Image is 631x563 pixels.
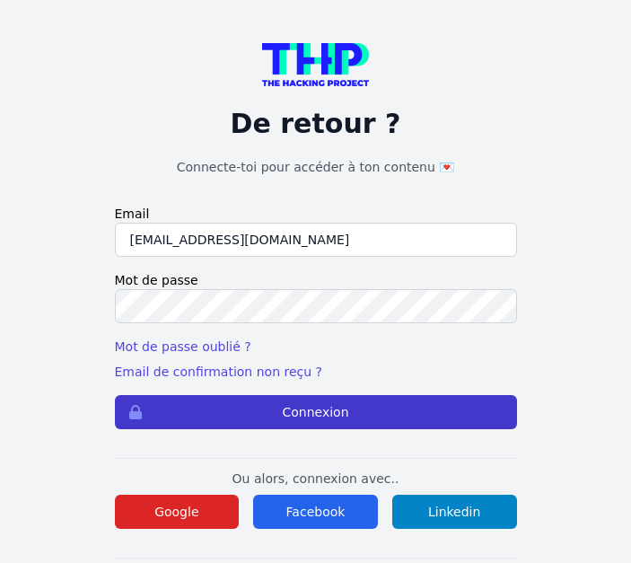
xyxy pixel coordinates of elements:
button: Connexion [115,395,517,429]
button: Linkedin [392,495,517,529]
button: Facebook [253,495,378,529]
button: Google [115,495,240,529]
p: Ou alors, connexion avec.. [115,470,517,488]
p: De retour ? [115,108,517,140]
a: Mot de passe oublié ? [115,339,251,354]
input: Email [115,223,517,257]
img: logo [262,43,370,86]
label: Email [115,205,517,223]
label: Mot de passe [115,271,517,289]
a: Email de confirmation non reçu ? [115,365,322,379]
h1: Connecte-toi pour accéder à ton contenu 💌 [115,158,517,176]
